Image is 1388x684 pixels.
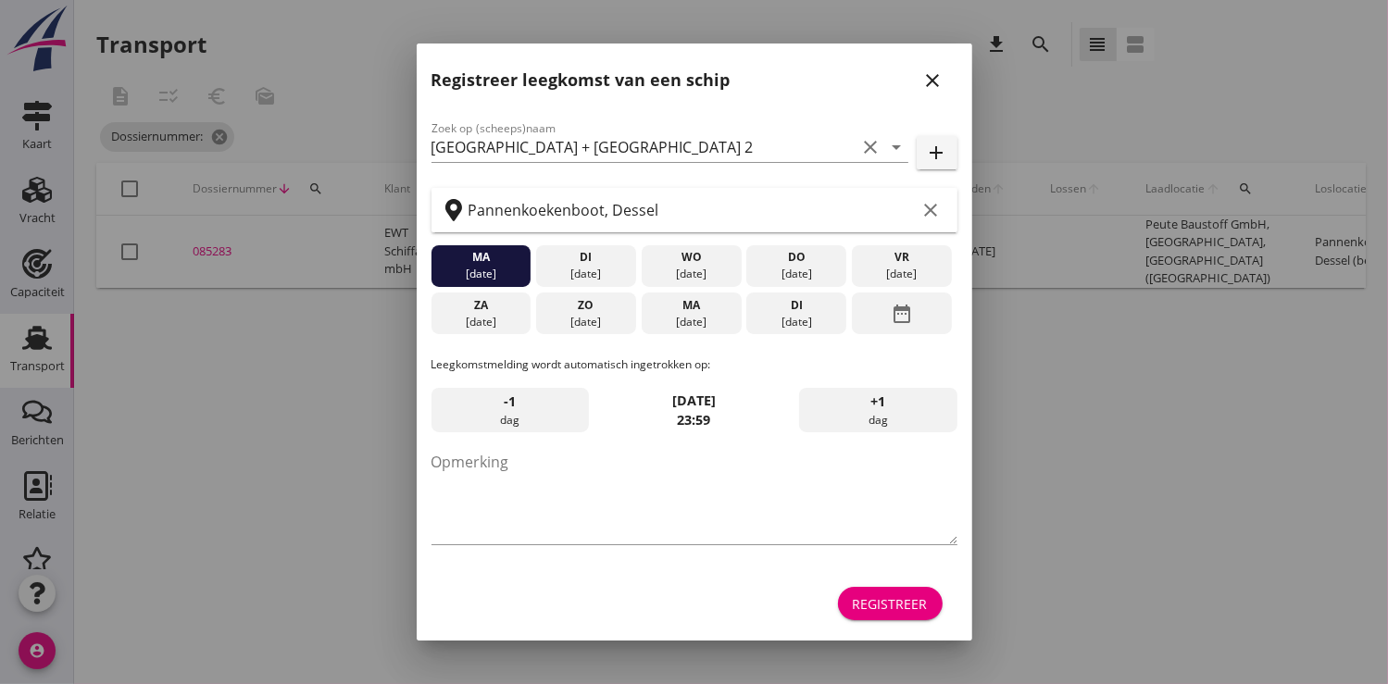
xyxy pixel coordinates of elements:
[926,142,948,164] i: add
[541,249,631,266] div: di
[504,392,516,412] span: -1
[645,249,736,266] div: wo
[435,314,526,330] div: [DATE]
[922,69,944,92] i: close
[435,297,526,314] div: za
[891,297,913,330] i: date_range
[645,314,736,330] div: [DATE]
[645,297,736,314] div: ma
[431,132,857,162] input: Zoek op (scheeps)naam
[838,587,943,620] button: Registreer
[431,447,957,544] textarea: Opmerking
[751,297,842,314] div: di
[435,249,526,266] div: ma
[799,388,957,432] div: dag
[857,249,947,266] div: vr
[853,594,928,614] div: Registreer
[751,314,842,330] div: [DATE]
[541,266,631,282] div: [DATE]
[751,266,842,282] div: [DATE]
[886,136,908,158] i: arrow_drop_down
[431,356,957,373] p: Leegkomstmelding wordt automatisch ingetrokken op:
[469,195,917,225] input: Zoek op terminal of plaats
[870,392,885,412] span: +1
[435,266,526,282] div: [DATE]
[920,199,943,221] i: clear
[541,297,631,314] div: zo
[431,388,589,432] div: dag
[678,411,711,429] strong: 23:59
[431,68,731,93] h2: Registreer leegkomst van een schip
[672,392,716,409] strong: [DATE]
[857,266,947,282] div: [DATE]
[645,266,736,282] div: [DATE]
[541,314,631,330] div: [DATE]
[751,249,842,266] div: do
[860,136,882,158] i: clear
